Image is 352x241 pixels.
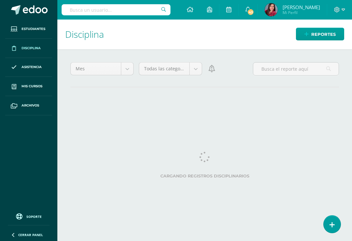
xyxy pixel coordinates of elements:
[76,63,116,75] span: Mes
[283,4,320,10] span: [PERSON_NAME]
[5,58,52,77] a: Asistencia
[5,77,52,96] a: Mis cursos
[22,103,39,108] span: Archivos
[283,10,320,15] span: Mi Perfil
[22,26,45,32] span: Estudiantes
[8,212,50,220] a: Soporte
[71,63,133,75] a: Mes
[296,28,344,40] a: Reportes
[65,20,344,49] h1: Disciplina
[139,63,202,75] a: Todas las categorías
[311,28,336,40] span: Reportes
[22,46,41,51] span: Disciplina
[144,63,184,75] span: Todas las categorías
[253,63,339,75] input: Busca el reporte aquí
[5,96,52,115] a: Archivos
[26,214,42,219] span: Soporte
[247,8,254,16] span: 43
[22,64,42,70] span: Asistencia
[5,20,52,39] a: Estudiantes
[80,174,329,178] label: Cargando registros disciplinarios
[18,233,43,237] span: Cerrar panel
[22,84,42,89] span: Mis cursos
[62,4,170,15] input: Busca un usuario...
[5,39,52,58] a: Disciplina
[265,3,278,16] img: 52e7e75e781183f5c7abcafbadbe92c0.png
